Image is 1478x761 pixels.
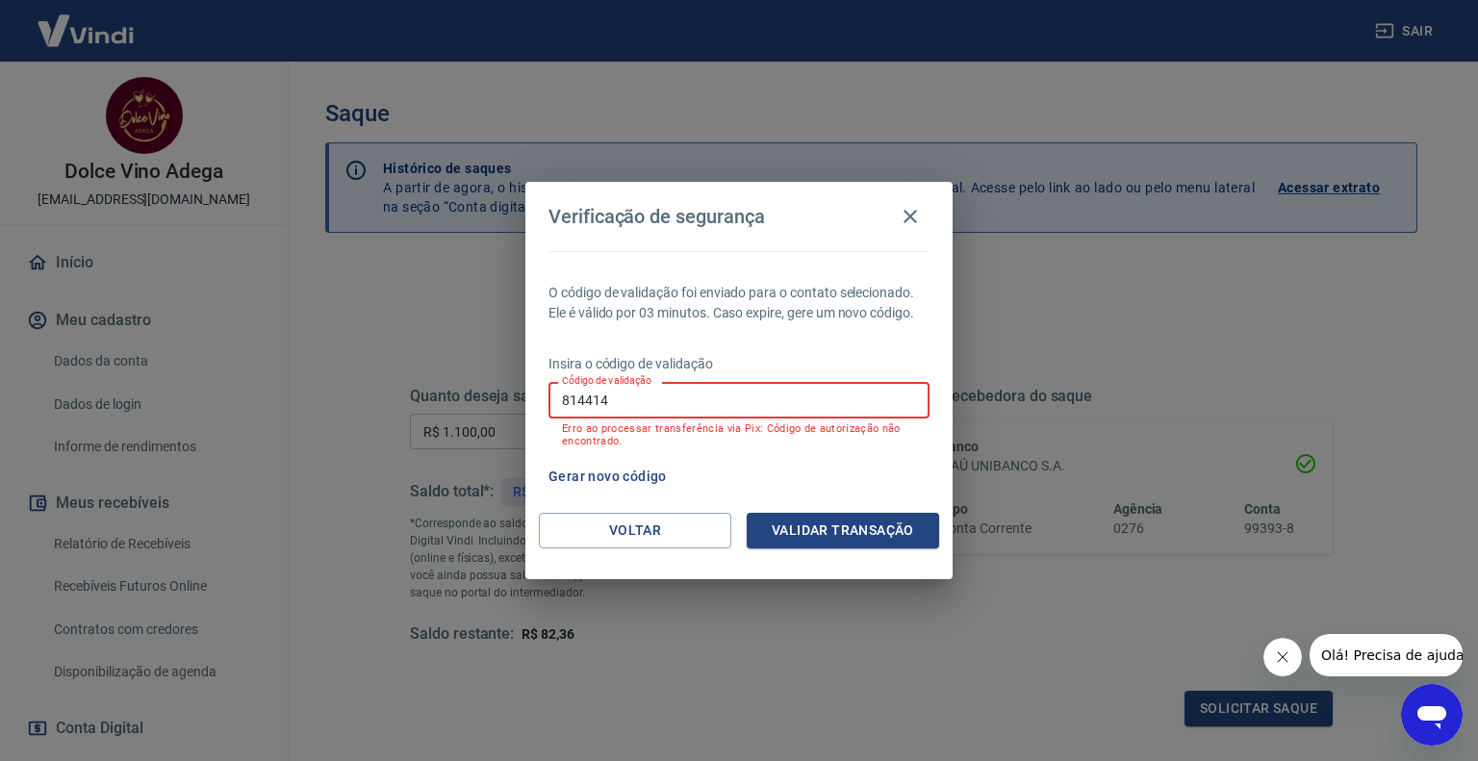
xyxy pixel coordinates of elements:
[548,205,765,228] h4: Verificação de segurança
[548,283,930,323] p: O código de validação foi enviado para o contato selecionado. Ele é válido por 03 minutos. Caso e...
[541,459,675,495] button: Gerar novo código
[12,13,162,29] span: Olá! Precisa de ajuda?
[1310,634,1463,676] iframe: Mensagem da empresa
[548,354,930,374] p: Insira o código de validação
[562,422,916,447] p: Erro ao processar transferência via Pix: Código de autorização não encontrado.
[539,513,731,548] button: Voltar
[1263,638,1302,676] iframe: Fechar mensagem
[562,373,651,388] label: Código de validação
[747,513,939,548] button: Validar transação
[1401,684,1463,746] iframe: Botão para abrir a janela de mensagens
